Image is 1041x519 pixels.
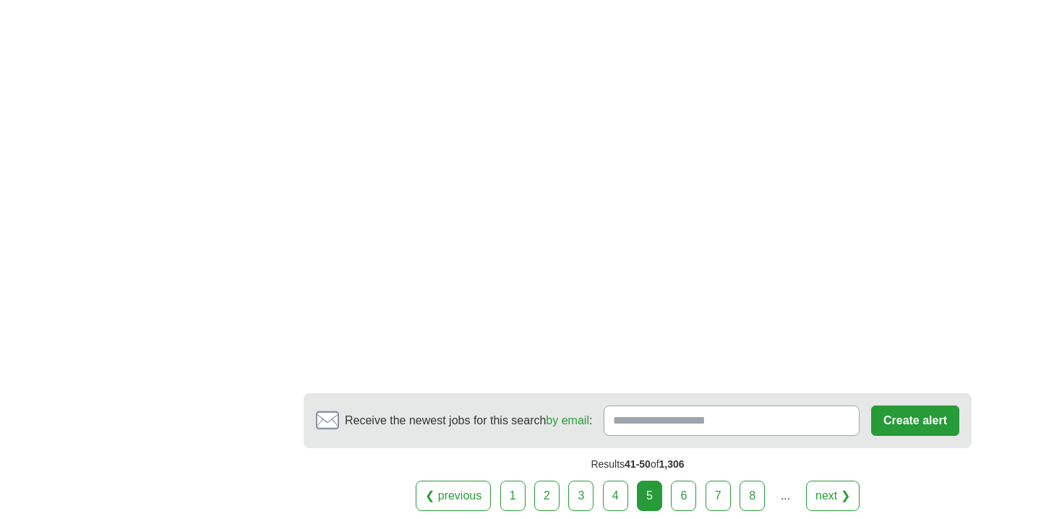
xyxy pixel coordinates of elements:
span: 1,306 [659,458,685,470]
a: 7 [706,481,731,511]
a: 8 [740,481,765,511]
button: Create alert [871,406,959,436]
a: next ❯ [806,481,860,511]
div: ... [771,481,800,510]
a: 4 [603,481,628,511]
a: ❮ previous [416,481,491,511]
div: Results of [304,448,972,481]
a: 3 [568,481,594,511]
a: 2 [534,481,560,511]
a: 6 [671,481,696,511]
a: 1 [500,481,526,511]
div: 5 [637,481,662,511]
span: 41-50 [625,458,651,470]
